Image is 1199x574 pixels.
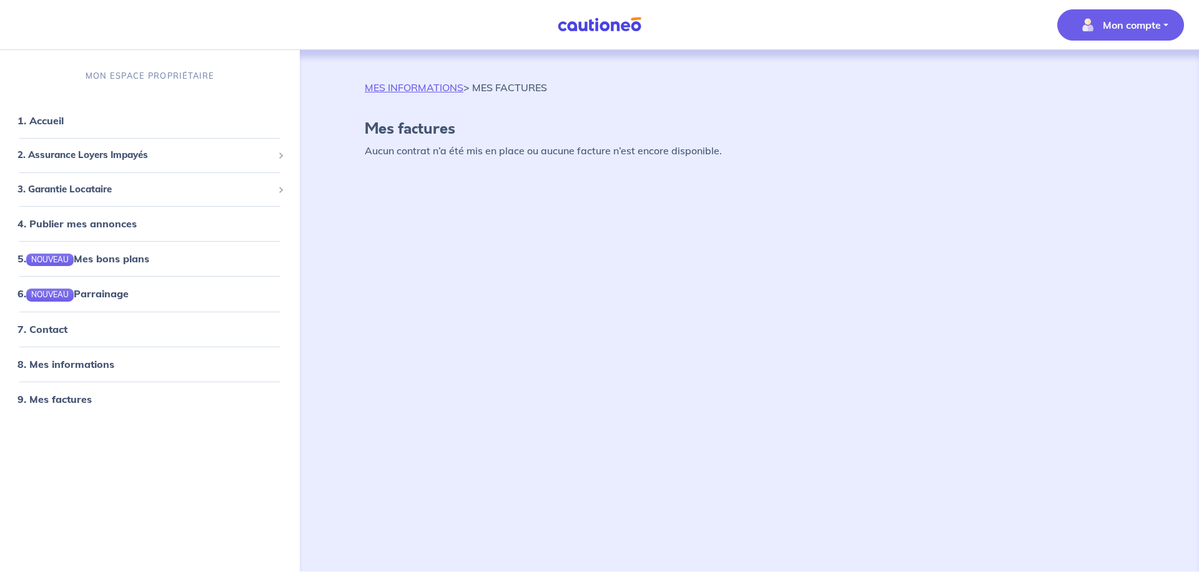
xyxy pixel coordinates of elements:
div: 3. Garantie Locataire [5,177,295,202]
div: 8. Mes informations [5,351,295,376]
span: 2. Assurance Loyers Impayés [17,148,273,162]
div: 7. Contact [5,316,295,341]
a: 6.NOUVEAUParrainage [17,287,129,300]
a: 7. Contact [17,322,67,335]
div: 2. Assurance Loyers Impayés [5,143,295,167]
div: 1. Accueil [5,108,295,133]
a: MES INFORMATIONS [365,81,463,94]
div: 4. Publier mes annonces [5,211,295,236]
div: 6.NOUVEAUParrainage [5,281,295,306]
div: 5.NOUVEAUMes bons plans [5,246,295,271]
img: Cautioneo [553,17,646,32]
p: Aucun contrat n’a été mis en place ou aucune facture n’est encore disponible. [365,143,1134,158]
p: MON ESPACE PROPRIÉTAIRE [86,70,214,82]
a: 1. Accueil [17,114,64,127]
a: 8. Mes informations [17,357,114,370]
a: 9. Mes factures [17,392,92,405]
span: 3. Garantie Locataire [17,182,273,197]
a: 5.NOUVEAUMes bons plans [17,252,149,265]
p: > MES FACTURES [365,80,547,95]
p: Mon compte [1103,17,1161,32]
h4: Mes factures [365,120,1134,138]
a: 4. Publier mes annonces [17,217,137,230]
img: illu_account_valid_menu.svg [1078,15,1098,35]
button: illu_account_valid_menu.svgMon compte [1057,9,1184,41]
div: 9. Mes factures [5,386,295,411]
